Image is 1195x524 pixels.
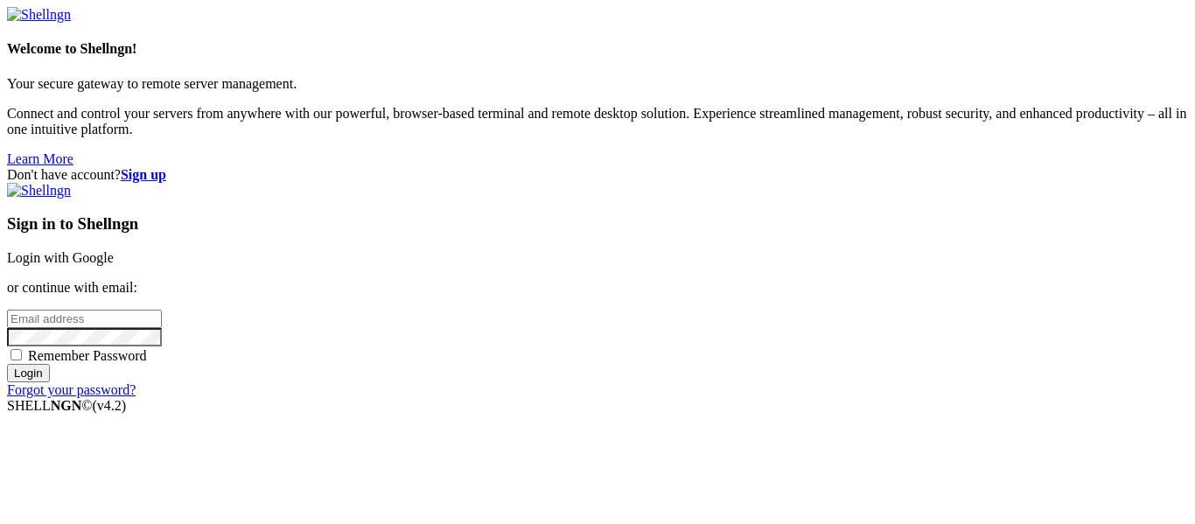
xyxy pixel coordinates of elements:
img: Shellngn [7,7,71,23]
img: Shellngn [7,183,71,199]
b: NGN [51,398,82,413]
h3: Sign in to Shellngn [7,214,1188,234]
p: or continue with email: [7,280,1188,296]
a: Forgot your password? [7,382,136,397]
div: Don't have account? [7,167,1188,183]
input: Email address [7,310,162,328]
input: Login [7,364,50,382]
span: 4.2.0 [93,398,127,413]
a: Learn More [7,151,73,166]
span: SHELL © [7,398,126,413]
p: Connect and control your servers from anywhere with our powerful, browser-based terminal and remo... [7,106,1188,137]
span: Remember Password [28,348,147,363]
h4: Welcome to Shellngn! [7,41,1188,57]
a: Sign up [121,167,166,182]
a: Login with Google [7,250,114,265]
input: Remember Password [10,349,22,360]
p: Your secure gateway to remote server management. [7,76,1188,92]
